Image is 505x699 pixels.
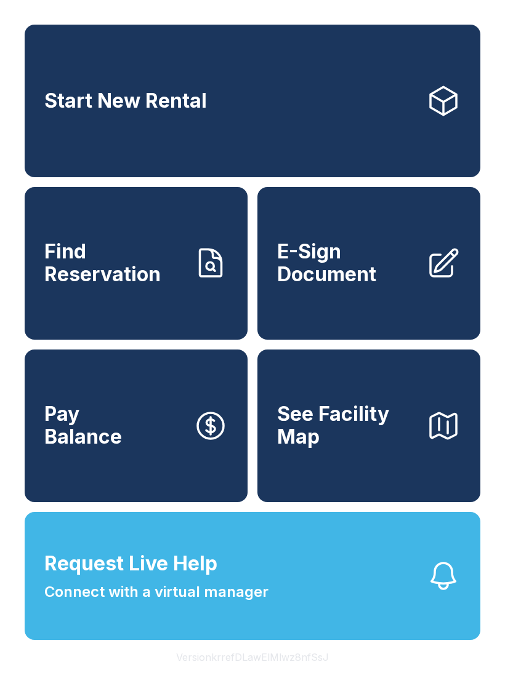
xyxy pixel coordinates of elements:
a: Find Reservation [25,187,248,340]
span: Request Live Help [44,549,217,578]
button: Request Live HelpConnect with a virtual manager [25,512,480,640]
a: E-Sign Document [257,187,480,340]
button: See Facility Map [257,349,480,502]
button: PayBalance [25,349,248,502]
span: E-Sign Document [277,241,416,286]
button: VersionkrrefDLawElMlwz8nfSsJ [166,640,339,674]
span: Start New Rental [44,90,207,113]
span: Find Reservation [44,241,184,286]
span: Connect with a virtual manager [44,581,269,603]
span: Pay Balance [44,403,122,448]
a: Start New Rental [25,25,480,177]
span: See Facility Map [277,403,416,448]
